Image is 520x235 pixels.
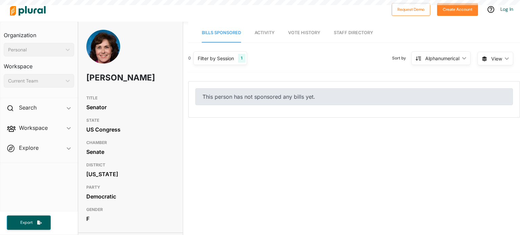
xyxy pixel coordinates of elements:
[334,23,373,43] a: Staff Directory
[8,46,63,53] div: Personal
[188,55,191,61] div: 0
[437,5,478,13] a: Create Account
[86,68,139,88] h1: [PERSON_NAME]
[86,191,175,202] div: Democratic
[7,215,51,230] button: Export
[86,139,175,147] h3: CHAMBER
[392,3,430,16] button: Request Demo
[86,206,175,214] h3: GENDER
[288,30,320,35] span: Vote History
[392,55,411,61] span: Sort by
[86,116,175,124] h3: STATE
[86,161,175,169] h3: DISTRICT
[425,55,459,62] div: Alphanumerical
[255,23,275,43] a: Activity
[16,220,37,226] span: Export
[202,23,241,43] a: Bills Sponsored
[86,30,120,71] img: Headshot of Jacky Rosen
[255,30,275,35] span: Activity
[198,55,234,62] div: Filter by Session
[238,54,245,63] div: 1
[288,23,320,43] a: Vote History
[4,25,74,40] h3: Organization
[86,102,175,112] div: Senator
[86,124,175,135] div: US Congress
[202,30,241,35] span: Bills Sponsored
[19,104,37,111] h2: Search
[86,169,175,179] div: [US_STATE]
[86,214,175,224] div: F
[437,3,478,16] button: Create Account
[8,77,63,85] div: Current Team
[491,55,502,62] span: View
[86,94,175,102] h3: TITLE
[4,56,74,71] h3: Workspace
[86,183,175,191] h3: PARTY
[500,6,513,12] a: Log In
[86,147,175,157] div: Senate
[392,5,430,13] a: Request Demo
[195,88,513,105] div: This person has not sponsored any bills yet.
